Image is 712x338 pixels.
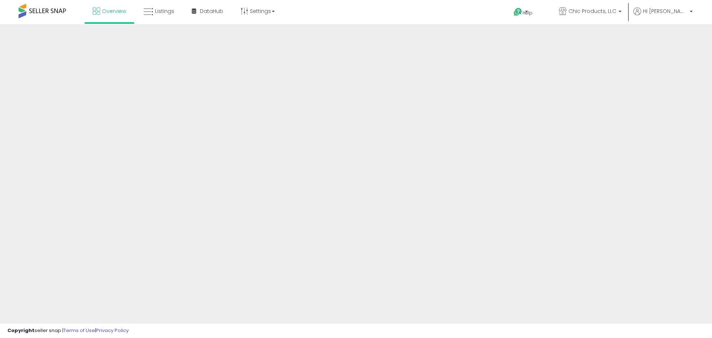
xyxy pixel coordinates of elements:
[508,2,547,24] a: Help
[102,7,126,15] span: Overview
[633,7,693,24] a: Hi [PERSON_NAME]
[568,7,616,15] span: Chic Products, LLC
[200,7,223,15] span: DataHub
[96,327,129,334] a: Privacy Policy
[7,327,129,334] div: seller snap | |
[643,7,688,15] span: Hi [PERSON_NAME]
[7,327,34,334] strong: Copyright
[63,327,95,334] a: Terms of Use
[155,7,174,15] span: Listings
[523,10,533,16] span: Help
[513,7,523,17] i: Get Help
